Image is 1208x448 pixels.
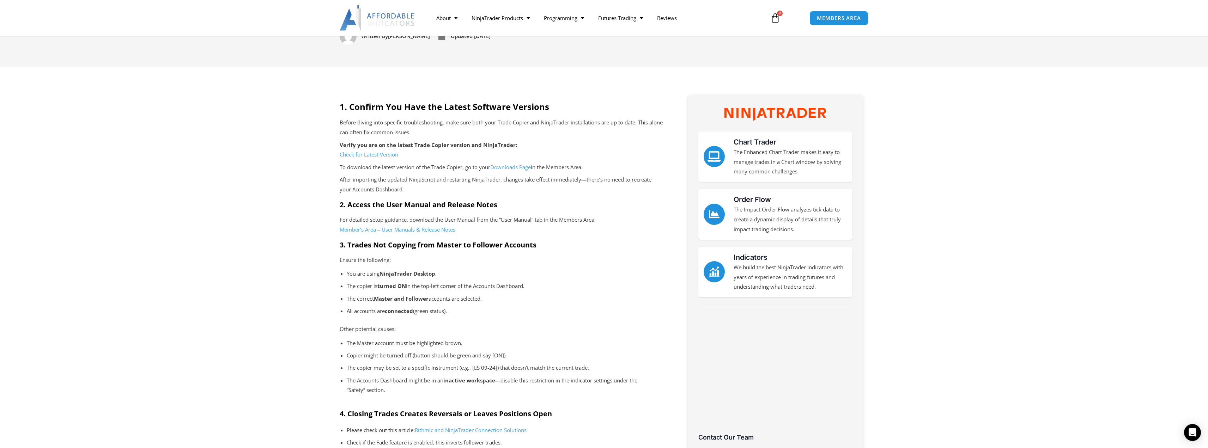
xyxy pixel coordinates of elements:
a: Order Flow [704,204,725,225]
p: Other potential causes: [340,324,663,334]
a: MEMBERS AREA [809,11,868,25]
span: Updated [451,32,473,39]
span: Written by [361,32,388,39]
strong: NinjaTrader Desktop [380,270,435,277]
a: Chart Trader [734,138,776,146]
a: Indicators [734,253,767,262]
div: Open Intercom Messenger [1184,424,1201,441]
img: LogoAI | Affordable Indicators – NinjaTrader [340,5,415,31]
a: 0 [760,8,791,28]
p: All accounts are (green status). [347,306,656,316]
strong: inactive workspace [443,377,495,384]
img: Picture of David Koehler [340,28,357,45]
p: The correct accounts are selected. [347,294,656,304]
p: The Enhanced Chart Trader makes it easy to manage trades in a Chart window by solving many common... [734,147,847,177]
a: Programming [537,10,591,26]
p: We build the best NinjaTrader indicators with years of experience in trading futures and understa... [734,263,847,292]
nav: Menu [429,10,762,26]
p: The copier is in the top-left corner of the Accounts Dashboard. [347,281,656,291]
a: Chart Trader [704,146,725,167]
span: 0 [777,11,783,16]
span: MEMBERS AREA [817,16,861,21]
p: Before diving into specific troubleshooting, make sure both your Trade Copier and NinjaTrader ins... [340,118,663,137]
p: The copier may be set to a specific instrument (e.g., [ES 09-24]) that doesn’t match the current ... [347,363,656,373]
p: After importing the updated NinjaScript and restarting NinjaTrader, changes take effect immediate... [340,175,663,195]
p: The Impact Order Flow analyzes tick data to create a dynamic display of details that truly impact... [734,205,847,234]
strong: 2. Access the User Manual and Release Notes [340,200,497,209]
a: Reviews [650,10,684,26]
a: Check for Latest Version [340,151,398,158]
p: The Master account must be highlighted brown. [347,338,656,348]
strong: turned ON [377,282,406,289]
a: Order Flow [734,195,771,204]
a: Member’s Area – User Manuals & Release Notes [340,226,455,233]
a: Futures Trading [591,10,650,26]
img: NinjaTrader Wordmark color RGB | Affordable Indicators – NinjaTrader [724,108,826,121]
strong: 1. Confirm You Have the Latest Software Versions [340,101,549,112]
strong: connected [385,307,413,314]
a: About [429,10,465,26]
a: Downloads Page [490,164,531,171]
strong: 3. Trades Not Copying from Master to Follower Accounts [340,240,536,250]
h3: Contact Our Team [698,433,852,441]
a: Rithmic and NinjaTrader Connection Solutions [415,426,527,434]
strong: Master and Follower [374,295,429,302]
p: Ensure the following: [340,255,663,265]
p: To download the latest version of the Trade Copier, go to your in the Members Area. [340,162,663,172]
span: [PERSON_NAME] [359,31,430,41]
iframe: Customer reviews powered by Trustpilot [698,315,852,438]
a: Indicators [704,261,725,282]
p: Copier might be turned off (button should be green and say [ON]). [347,351,656,361]
p: The Accounts Dashboard might be in an —disable this restriction in the indicator settings under t... [347,376,656,395]
a: NinjaTrader Products [465,10,537,26]
p: For detailed setup guidance, download the User Manual from the “User Manual” tab in the Members A... [340,215,663,235]
p: Please check out this article: [347,425,656,435]
time: [DATE] [474,32,491,39]
p: Check if the Fade feature is enabled, this inverts follower trades. [347,438,656,448]
strong: Verify you are on the latest Trade Copier version and NinjaTrader: [340,141,517,148]
p: You are using . [347,269,656,279]
strong: 4. Closing Trades Creates Reversals or Leaves Positions Open [340,409,552,418]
